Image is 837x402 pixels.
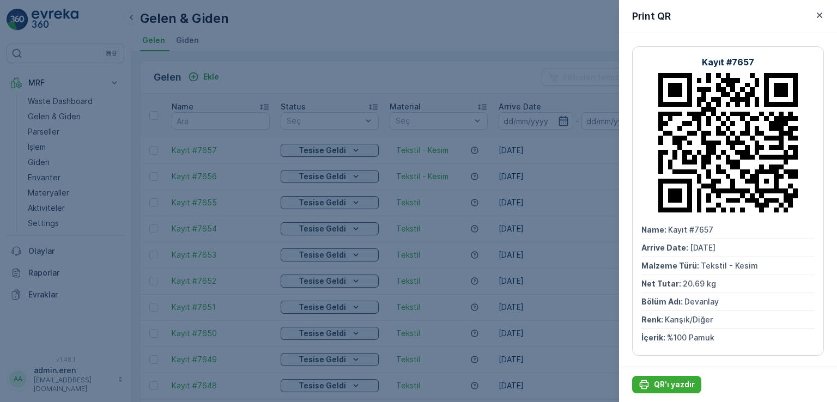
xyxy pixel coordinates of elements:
button: QR'ı yazdır [632,376,701,393]
span: [DATE] [58,197,83,206]
span: İçerik : [9,287,35,296]
span: 20.69 kg [683,279,716,288]
p: Kayıt #7657 [391,9,444,22]
span: Tekstil - Kesim [69,215,126,224]
span: Malzeme Türü : [9,215,69,224]
span: [DATE] [690,243,715,252]
span: Devanlay [684,297,719,306]
span: Name : [9,179,36,188]
span: Renk : [9,269,33,278]
span: Arrive Date : [9,197,58,206]
span: Karışık/Diğer [665,315,713,324]
span: Bölüm Adı : [641,297,684,306]
span: %100 Pamuk [35,287,82,296]
p: QR'ı yazdır [654,379,695,390]
span: Name : [641,225,668,234]
span: Devanlay [52,251,87,260]
span: %100 Pamuk [667,333,714,342]
span: Net Tutar : [9,233,51,242]
p: Print QR [632,9,671,24]
span: Kayıt #7657 [668,225,713,234]
span: 20.69 kg [51,233,84,242]
span: Kayıt #7657 [36,179,81,188]
p: Kayıt #7657 [702,56,754,69]
span: Arrive Date : [641,243,690,252]
span: Tekstil - Kesim [701,261,758,270]
span: İçerik : [641,333,667,342]
span: Karışık/Diğer [33,269,81,278]
span: Malzeme Türü : [641,261,701,270]
span: Renk : [641,315,665,324]
span: Net Tutar : [641,279,683,288]
span: Bölüm Adı : [9,251,52,260]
